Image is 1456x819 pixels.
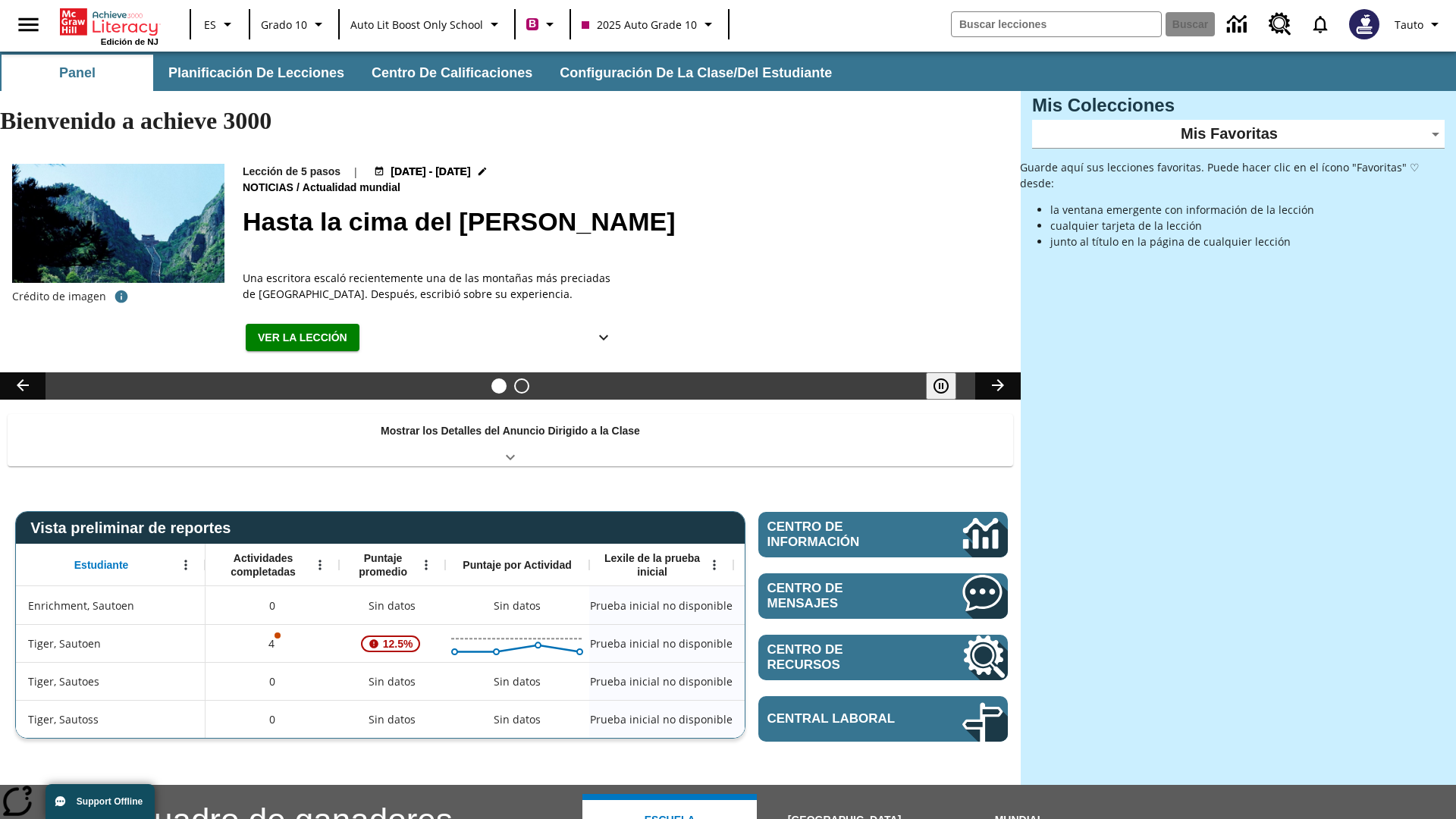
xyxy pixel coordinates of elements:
[463,558,571,572] span: Puntaje por Actividad
[204,17,216,33] span: ES
[952,12,1161,36] input: Buscar campo
[361,704,423,735] span: Sin datos
[548,55,844,91] button: Configuración de la clase/del estudiante
[361,590,423,621] span: Sin datos
[926,372,956,400] button: Pausar
[590,635,733,651] span: Prueba inicial no disponible, Tiger, Sautoen
[60,7,158,37] a: Portada
[486,667,548,697] div: Sin datos, Tiger, Sautoes
[206,624,339,662] div: 4, Es posible que sea inválido el puntaje de una o más actividades., Tiger, Sautoen
[106,283,136,310] button: Crédito de foto e imágenes relacionadas: Dominio público/Charlie Fong
[371,164,491,180] button: 22 jul - 30 jun Elegir fechas
[243,180,297,196] span: Noticias
[206,586,339,624] div: 0, Enrichment, Sautoen
[213,551,313,579] span: Actividades completadas
[339,624,445,662] div: , 12.5%, ¡Atención! La puntuación media de 12.5% correspondiente al primer intento de este estudi...
[45,784,155,819] button: Support Offline
[733,700,877,738] div: Sin datos, Tiger, Sautoss
[309,554,331,576] button: Abrir menú
[733,662,877,700] div: Sin datos, Tiger, Sautoes
[590,673,733,689] span: Prueba inicial no disponible, Tiger, Sautoes
[1340,5,1389,44] button: Escoja un nuevo avatar
[767,519,911,550] span: Centro de información
[339,662,445,700] div: Sin datos, Tiger, Sautoes
[590,598,733,613] span: Prueba inicial no disponible, Enrichment, Sautoen
[1389,11,1450,38] button: Perfil/Configuración
[60,5,158,46] div: Portada
[597,551,708,579] span: Lexile de la prueba inicial
[486,704,548,735] div: Sin datos, Tiger, Sautoss
[77,796,143,807] span: Support Offline
[1349,9,1379,39] img: Avatar
[28,711,99,727] span: Tiger, Sautoss
[30,519,238,537] span: Vista preliminar de reportes
[703,554,726,576] button: Abrir menú
[339,700,445,738] div: Sin datos, Tiger, Sautoss
[243,270,622,302] span: Una escritora escaló recientemente una de las montañas más preciadas de China. Después, escribió ...
[74,558,129,572] span: Estudiante
[758,696,1008,742] a: Central laboral
[350,17,483,33] span: Auto Lit Boost only School
[28,635,101,651] span: Tiger, Sautoen
[588,324,619,352] button: Ver más
[590,711,733,727] span: Prueba inicial no disponible, Tiger, Sautoss
[243,202,1003,241] h2: Hasta la cima del monte Tai
[514,378,529,394] button: Diapositiva 2 Definiendo el propósito del Gobierno
[353,164,359,180] span: |
[243,270,622,302] div: Una escritora escaló recientemente una de las montañas más preciadas de [GEOGRAPHIC_DATA]. Despué...
[391,164,470,180] span: [DATE] - [DATE]
[339,586,445,624] div: Sin datos, Enrichment, Sautoen
[28,598,134,613] span: Enrichment, Sautoen
[255,11,334,38] button: Grado: Grado 10, Elige un grado
[491,378,507,394] button: Diapositiva 1 Hasta la cima del monte Tai
[529,14,536,33] span: B
[767,711,917,726] span: Central laboral
[767,581,917,611] span: Centro de mensajes
[2,55,153,91] button: Panel
[1050,218,1445,234] li: cualquier tarjeta de la lección
[267,635,278,651] p: 4
[297,181,300,193] span: /
[12,164,224,284] img: 6000 escalones de piedra para escalar el Monte Tai en la campiña china
[206,662,339,700] div: 0, Tiger, Sautoes
[377,630,419,657] span: 12.5%
[12,289,106,304] p: Crédito de imagen
[926,372,971,400] div: Pausar
[415,554,438,576] button: Abrir menú
[486,591,548,621] div: Sin datos, Enrichment, Sautoen
[576,11,723,38] button: Clase: 2025 Auto Grade 10, Selecciona una clase
[359,55,544,91] button: Centro de calificaciones
[758,512,1008,557] a: Centro de información
[243,164,340,180] p: Lección de 5 pasos
[758,573,1008,619] a: Centro de mensajes
[758,635,1008,680] a: Centro de recursos, Se abrirá en una pestaña nueva.
[174,554,197,576] button: Abrir menú
[1050,234,1445,249] li: junto al título en la página de cualquier lección
[269,673,275,689] span: 0
[1395,17,1423,33] span: Tauto
[1301,5,1340,44] a: Notificaciones
[6,2,51,47] button: Abrir el menú lateral
[156,55,356,91] button: Planificación de lecciones
[975,372,1021,400] button: Carrusel de lecciones, seguir
[269,711,275,727] span: 0
[381,423,640,439] p: Mostrar los Detalles del Anuncio Dirigido a la Clase
[1020,159,1445,191] p: Guarde aquí sus lecciones favoritas. Puede hacer clic en el ícono "Favoritas" ♡ desde:
[1218,4,1260,45] a: Centro de información
[303,180,403,196] span: Actualidad mundial
[261,17,307,33] span: Grado 10
[8,414,1013,466] div: Mostrar los Detalles del Anuncio Dirigido a la Clase
[344,11,510,38] button: Escuela: Auto Lit Boost only School, Seleccione su escuela
[1032,120,1445,149] div: Mis Favoritas
[1050,202,1445,218] li: la ventana emergente con información de la lección
[767,642,917,673] span: Centro de recursos
[361,666,423,697] span: Sin datos
[582,17,697,33] span: 2025 Auto Grade 10
[269,598,275,613] span: 0
[733,624,877,662] div: Sin datos, Tiger, Sautoen
[520,11,565,38] button: Boost El color de la clase es rojo violeta. Cambiar el color de la clase.
[733,586,877,624] div: Sin datos, Enrichment, Sautoen
[196,11,244,38] button: Lenguaje: ES, Selecciona un idioma
[206,700,339,738] div: 0, Tiger, Sautoss
[1032,95,1445,116] h3: Mis Colecciones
